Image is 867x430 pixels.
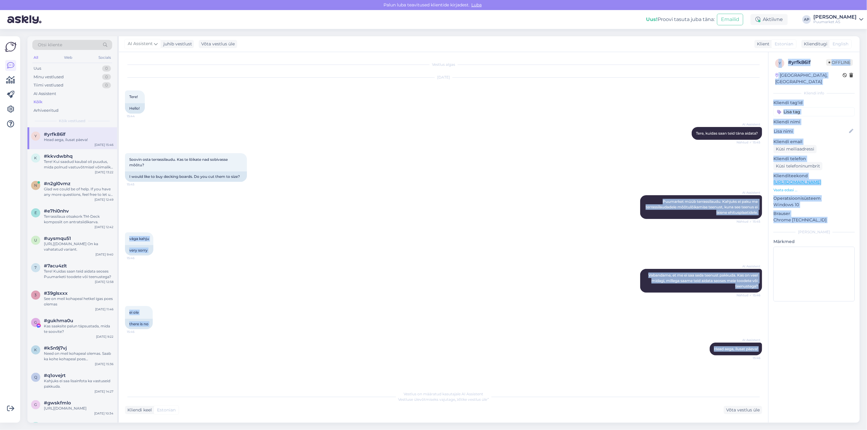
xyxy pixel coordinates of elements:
[44,214,113,225] div: Terrassilaua otsakork TM-Deck komposiit on antratsiidikarva.
[129,310,139,315] span: ei ole
[773,210,855,217] p: Brauser
[38,42,62,48] span: Otsi kliente
[773,202,855,208] p: Windows 10
[125,171,247,182] div: I would like to buy decking boards. Do you cut them to size?
[737,219,760,224] span: Nähtud ✓ 15:45
[34,183,37,188] span: n
[404,392,483,396] span: Vestlus on määratud kasutajale AI Assistent
[773,90,855,96] div: Kliendi info
[773,195,855,202] p: Operatsioonisüsteem
[775,72,843,85] div: [GEOGRAPHIC_DATA], [GEOGRAPHIC_DATA]
[773,173,855,179] p: Klienditeekond
[97,54,112,62] div: Socials
[737,338,760,342] span: AI Assistent
[102,74,111,80] div: 0
[773,187,855,193] p: Vaata edasi ...
[833,41,848,47] span: English
[125,245,153,256] div: very sorry
[35,293,37,297] span: 3
[455,397,489,402] i: „Võtke vestlus üle”
[157,407,176,413] span: Estonian
[773,107,855,116] input: Lisa tag
[34,238,37,242] span: u
[95,307,113,312] div: [DATE] 11:46
[773,238,855,245] p: Märkmed
[44,132,66,137] span: #yrfk86lf
[737,122,760,127] span: AI Assistent
[44,263,67,269] span: #7acu4zlt
[127,330,150,334] span: 15:46
[813,19,857,24] div: Puumarket AS
[44,378,113,389] div: Kahjuks ei saa lisainfota ka vastuseid pakkuda.
[34,99,42,105] div: Kõik
[802,15,811,24] div: AP
[44,137,113,143] div: Head aega, ilusat päeva!
[129,94,138,99] span: Tere!
[44,291,68,296] span: #39glsxxx
[773,100,855,106] p: Kliendi tag'id
[44,351,113,362] div: Need on meil kohapeal olemas. Saab ka kohe kohapeal poes [PERSON_NAME] osta.
[127,114,150,118] span: 15:44
[773,162,822,170] div: Küsi telefoninumbrit
[34,74,64,80] div: Minu vestlused
[44,345,67,351] span: #k5n9j7vj
[801,41,827,47] div: Klienditugi
[95,170,113,174] div: [DATE] 13:22
[813,15,857,19] div: [PERSON_NAME]
[646,199,759,215] span: Puumarket müüb terrassilaudu. Kahjuks ei paku me terrassilaudadele mõõtulõikamise teenust, kuna s...
[125,75,762,80] div: [DATE]
[44,181,70,186] span: #n2gl0vmz
[737,140,760,145] span: Nähtud ✓ 15:45
[773,179,821,185] a: [URL][DOMAIN_NAME]
[646,16,715,23] div: Proovi tasuta juba täna:
[5,41,16,53] img: Askly Logo
[44,296,113,307] div: See on meil kohapeal hetkel igas poes olemas
[398,397,489,402] span: Vestluse ülevõtmiseks vajutage
[737,264,760,269] span: AI Assistent
[125,407,152,413] div: Kliendi keel
[34,65,41,72] div: Uus
[34,347,37,352] span: k
[129,236,149,241] span: väga kahju
[773,145,817,153] div: Küsi meiliaadressi
[44,373,66,378] span: #q1ovejrt
[44,400,71,406] span: #gwskfmlo
[128,41,153,47] span: AI Assistent
[773,139,855,145] p: Kliendi email
[95,389,113,394] div: [DATE] 14:27
[646,16,658,22] b: Uus!
[751,14,788,25] div: Aktiivne
[34,320,37,325] span: g
[44,236,71,241] span: #uysmqu51
[34,402,37,407] span: g
[648,273,759,288] span: Vabandame, et me ei saa seda teenust pakkuda. Kas on veel midagi, millega saame teid aidata seose...
[788,59,826,66] div: # yrfk86lf
[95,197,113,202] div: [DATE] 12:49
[737,293,760,298] span: Nähtud ✓ 15:46
[717,14,743,25] button: Emailid
[724,406,762,414] div: Võta vestlus üle
[127,182,150,187] span: 15:45
[95,225,113,229] div: [DATE] 12:42
[773,119,855,125] p: Kliendi nimi
[129,157,229,167] span: Soovin osta terrassilaudu. Kas te lõikate nad sobivasse mõõtu?
[125,319,153,329] div: there is no
[737,356,760,360] span: 15:46
[779,61,781,65] span: y
[44,208,69,214] span: #e7hi0nhv
[773,156,855,162] p: Kliendi telefon
[44,406,113,411] div: [URL][DOMAIN_NAME]
[125,62,762,67] div: Vestlus algas
[44,186,113,197] div: Glad we could be of help. If you have any more questions, feel free to let us know and we’ll be h...
[826,59,853,66] span: Offline
[44,318,73,323] span: #gukhma0u
[161,41,192,47] div: juhib vestlust
[44,159,113,170] div: Tere! Kui saadud kaubal oli puudus, mida polnud vastuvõtmisel võimalik koheselt märgata, peate se...
[95,143,113,147] div: [DATE] 15:46
[737,190,760,195] span: AI Assistent
[44,269,113,280] div: Tere! Kuidas saan teid aidata seoses Puumarketi toodete või teenustega?
[63,54,74,62] div: Web
[95,362,113,366] div: [DATE] 15:36
[34,82,63,88] div: Tiimi vestlused
[199,40,237,48] div: Võta vestlus üle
